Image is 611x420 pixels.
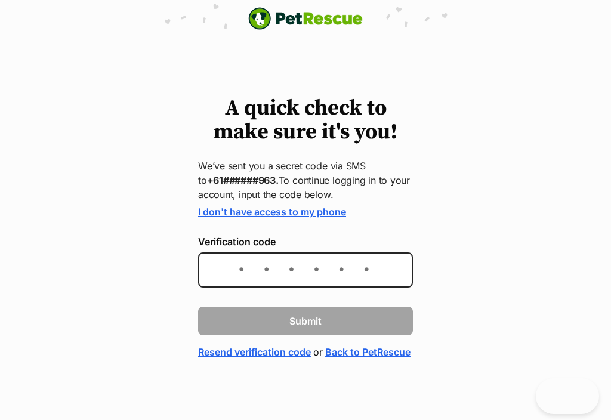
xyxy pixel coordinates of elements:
label: Verification code [198,236,413,247]
h1: A quick check to make sure it's you! [198,97,413,144]
a: PetRescue [248,7,363,30]
input: Enter the 6-digit verification code sent to your device [198,252,413,288]
p: We’ve sent you a secret code via SMS to To continue logging in to your account, input the code be... [198,159,413,202]
img: logo-e224e6f780fb5917bec1dbf3a21bbac754714ae5b6737aabdf751b685950b380.svg [248,7,363,30]
strong: +61######963. [207,174,279,186]
a: I don't have access to my phone [198,206,346,218]
span: or [313,345,323,359]
button: Submit [198,307,413,335]
span: Submit [289,314,322,328]
a: Resend verification code [198,345,311,359]
a: Back to PetRescue [325,345,411,359]
iframe: Help Scout Beacon - Open [536,378,599,414]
